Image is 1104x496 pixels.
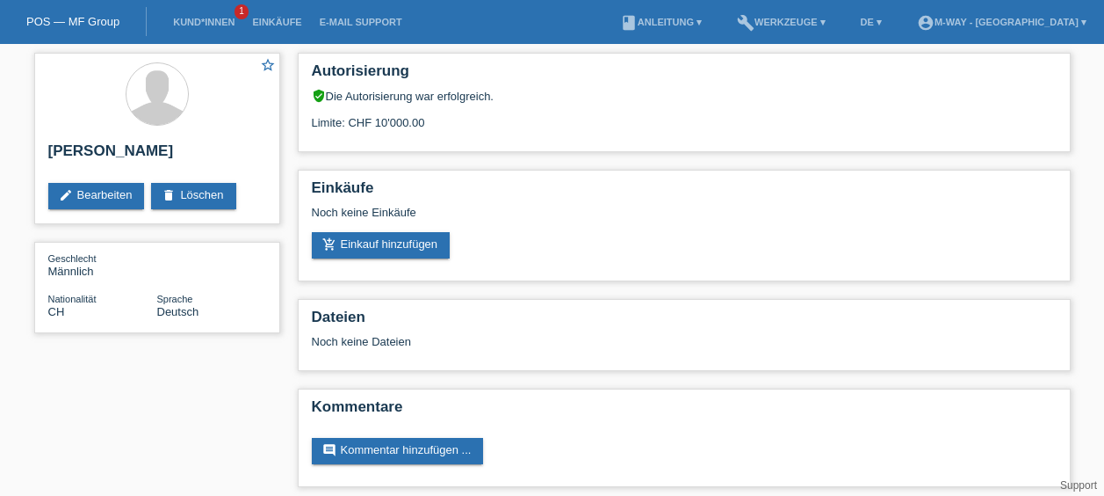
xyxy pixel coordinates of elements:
[1060,479,1097,492] a: Support
[312,62,1057,89] h2: Autorisierung
[48,252,157,278] div: Männlich
[312,89,1057,103] div: Die Autorisierung war erfolgreich.
[312,309,1057,335] h2: Dateien
[852,17,891,27] a: DE ▾
[26,15,119,28] a: POS — MF Group
[322,443,336,457] i: comment
[243,17,310,27] a: Einkäufe
[48,142,266,169] h2: [PERSON_NAME]
[311,17,411,27] a: E-Mail Support
[48,183,145,209] a: editBearbeiten
[164,17,243,27] a: Kund*innen
[312,398,1057,425] h2: Kommentare
[620,14,638,32] i: book
[157,294,193,304] span: Sprache
[48,253,97,264] span: Geschlecht
[48,294,97,304] span: Nationalität
[312,179,1057,206] h2: Einkäufe
[59,188,73,202] i: edit
[312,206,1057,232] div: Noch keine Einkäufe
[48,305,65,318] span: Schweiz
[312,232,451,259] a: add_shopping_cartEinkauf hinzufügen
[312,335,848,348] div: Noch keine Dateien
[235,4,249,19] span: 1
[312,438,484,464] a: commentKommentar hinzufügen ...
[162,188,176,202] i: delete
[157,305,199,318] span: Deutsch
[312,103,1057,129] div: Limite: CHF 10'000.00
[728,17,834,27] a: buildWerkzeuge ▾
[260,57,276,76] a: star_border
[322,237,336,252] i: add_shopping_cart
[260,57,276,73] i: star_border
[151,183,235,209] a: deleteLöschen
[908,17,1095,27] a: account_circlem-way - [GEOGRAPHIC_DATA] ▾
[737,14,754,32] i: build
[312,89,326,103] i: verified_user
[917,14,934,32] i: account_circle
[611,17,711,27] a: bookAnleitung ▾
